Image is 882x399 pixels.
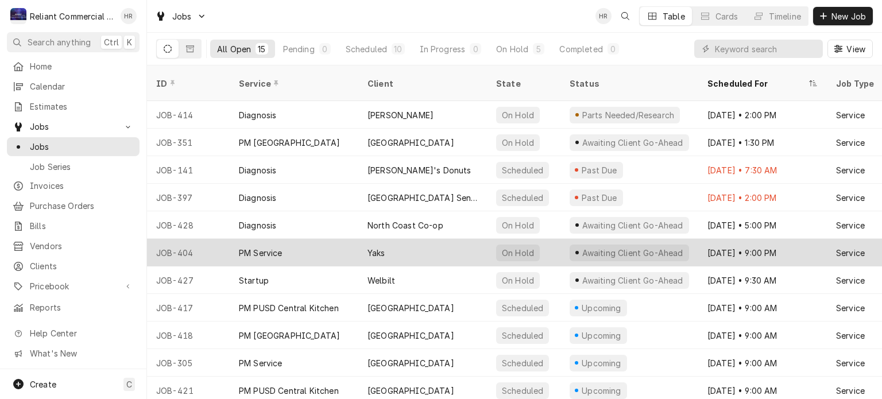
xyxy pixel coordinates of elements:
[698,129,827,156] div: [DATE] • 1:30 PM
[239,137,340,149] div: PM [GEOGRAPHIC_DATA]
[698,349,827,377] div: [DATE] • 9:00 AM
[836,357,865,369] div: Service
[30,280,117,292] span: Pricebook
[30,347,133,359] span: What's New
[147,211,230,239] div: JOB-428
[127,36,132,48] span: K
[472,43,479,55] div: 0
[346,43,387,55] div: Scheduled
[707,78,806,90] div: Scheduled For
[7,176,140,195] a: Invoices
[581,302,623,314] div: Upcoming
[663,10,685,22] div: Table
[239,302,339,314] div: PM PUSD Central Kitchen
[7,216,140,235] a: Bills
[698,156,827,184] div: [DATE] • 7:30 AM
[367,302,454,314] div: [GEOGRAPHIC_DATA]
[367,109,434,121] div: [PERSON_NAME]
[30,260,134,272] span: Clients
[150,7,211,26] a: Go to Jobs
[420,43,466,55] div: In Progress
[367,164,471,176] div: [PERSON_NAME]'s Donuts
[836,330,865,342] div: Service
[30,60,134,72] span: Home
[239,219,276,231] div: Diagnosis
[367,192,478,204] div: [GEOGRAPHIC_DATA] Senior Living
[501,357,544,369] div: Scheduled
[322,43,328,55] div: 0
[581,109,675,121] div: Parts Needed/Research
[698,239,827,266] div: [DATE] • 9:00 PM
[7,237,140,255] a: Vendors
[30,121,117,133] span: Jobs
[698,211,827,239] div: [DATE] • 5:00 PM
[147,129,230,156] div: JOB-351
[581,164,619,176] div: Past Due
[836,192,865,204] div: Service
[698,266,827,294] div: [DATE] • 9:30 AM
[30,100,134,113] span: Estimates
[126,378,132,390] span: C
[496,78,551,90] div: State
[501,164,544,176] div: Scheduled
[836,302,865,314] div: Service
[30,10,114,22] div: Reliant Commercial Appliance Repair LLC
[30,327,133,339] span: Help Center
[147,294,230,321] div: JOB-417
[28,36,91,48] span: Search anything
[836,247,865,259] div: Service
[121,8,137,24] div: HR
[7,277,140,296] a: Go to Pricebook
[239,109,276,121] div: Diagnosis
[367,357,454,369] div: [GEOGRAPHIC_DATA]
[836,109,865,121] div: Service
[844,43,868,55] span: View
[121,8,137,24] div: Heath Reed's Avatar
[829,10,868,22] span: New Job
[147,239,230,266] div: JOB-404
[7,117,140,136] a: Go to Jobs
[501,109,535,121] div: On Hold
[10,8,26,24] div: Reliant Commercial Appliance Repair LLC's Avatar
[367,385,454,397] div: [GEOGRAPHIC_DATA]
[30,180,134,192] span: Invoices
[239,385,339,397] div: PM PUSD Central Kitchen
[239,330,340,342] div: PM [GEOGRAPHIC_DATA]
[367,247,385,259] div: Yaks
[581,385,623,397] div: Upcoming
[172,10,192,22] span: Jobs
[367,330,454,342] div: [GEOGRAPHIC_DATA]
[239,274,269,286] div: Startup
[559,43,602,55] div: Completed
[7,137,140,156] a: Jobs
[239,357,283,369] div: PM Service
[283,43,315,55] div: Pending
[30,80,134,92] span: Calendar
[501,137,535,149] div: On Hold
[698,184,827,211] div: [DATE] • 2:00 PM
[535,43,542,55] div: 5
[367,78,475,90] div: Client
[501,219,535,231] div: On Hold
[570,78,687,90] div: Status
[610,43,617,55] div: 0
[30,240,134,252] span: Vendors
[147,101,230,129] div: JOB-414
[581,330,623,342] div: Upcoming
[104,36,119,48] span: Ctrl
[581,192,619,204] div: Past Due
[501,274,535,286] div: On Hold
[217,43,251,55] div: All Open
[836,164,865,176] div: Service
[836,385,865,397] div: Service
[769,10,801,22] div: Timeline
[7,77,140,96] a: Calendar
[30,141,134,153] span: Jobs
[147,266,230,294] div: JOB-427
[30,220,134,232] span: Bills
[581,357,623,369] div: Upcoming
[7,298,140,317] a: Reports
[581,137,684,149] div: Awaiting Client Go-Ahead
[7,97,140,116] a: Estimates
[239,247,283,259] div: PM Service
